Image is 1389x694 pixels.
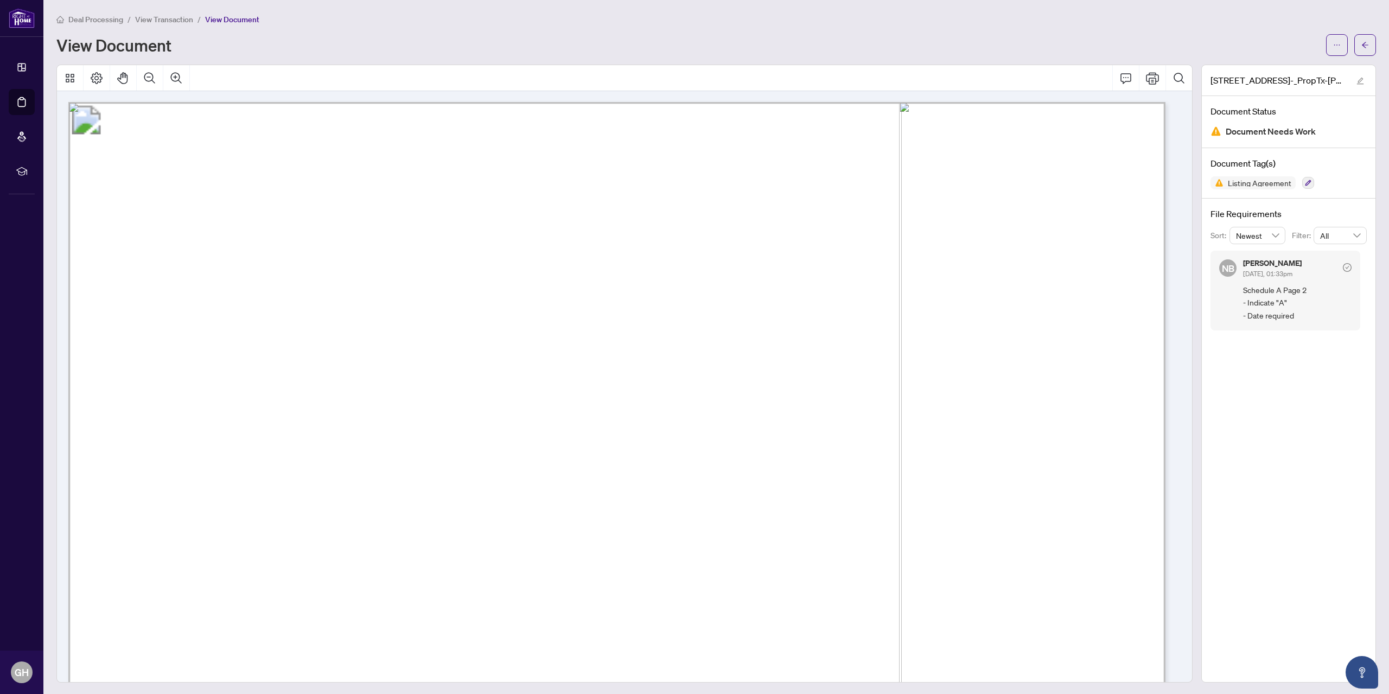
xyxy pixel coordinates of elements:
span: GH [15,665,29,680]
button: Open asap [1346,656,1378,689]
span: NB [1221,260,1234,275]
span: Schedule A Page 2 - Indicate "A" - Date required [1243,284,1352,322]
span: [STREET_ADDRESS]-_PropTx-[PERSON_NAME].pdf [1210,74,1346,87]
h4: Document Tag(s) [1210,157,1367,170]
img: Document Status [1210,126,1221,137]
span: View Transaction [135,15,193,24]
li: / [128,13,131,26]
h4: File Requirements [1210,207,1367,220]
span: home [56,16,64,23]
h5: [PERSON_NAME] [1243,259,1302,267]
span: Newest [1236,227,1279,244]
span: edit [1356,77,1364,85]
img: Status Icon [1210,176,1224,189]
span: ellipsis [1333,41,1341,49]
p: Sort: [1210,230,1229,241]
span: [DATE], 01:33pm [1243,270,1292,278]
span: All [1320,227,1360,244]
span: Listing Agreement [1224,179,1296,187]
span: View Document [205,15,259,24]
span: check-circle [1343,263,1352,272]
span: arrow-left [1361,41,1369,49]
li: / [197,13,201,26]
p: Filter: [1292,230,1314,241]
h4: Document Status [1210,105,1367,118]
h1: View Document [56,36,171,54]
span: Deal Processing [68,15,123,24]
span: Document Needs Work [1226,124,1316,139]
img: logo [9,8,35,28]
